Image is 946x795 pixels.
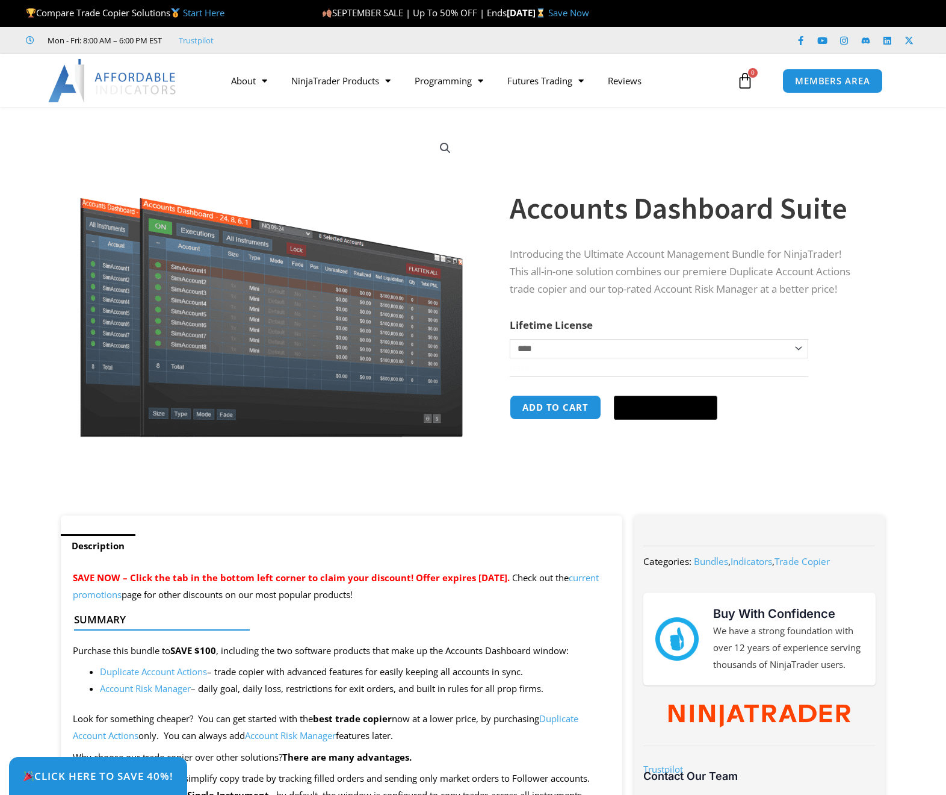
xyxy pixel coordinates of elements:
a: Futures Trading [495,67,596,95]
span: 0 [748,68,758,78]
p: We have a strong foundation with over 12 years of experience serving thousands of NinjaTrader users. [713,623,864,673]
button: Add to cart [510,395,601,420]
a: Trustpilot [179,33,214,48]
img: mark thumbs good 43913 | Affordable Indicators – NinjaTrader [655,617,699,661]
a: 0 [719,63,771,98]
a: Clear options [510,364,528,373]
img: ⌛ [536,8,545,17]
p: Purchase this bundle to , including the two software products that make up the Accounts Dashboard... [73,643,610,659]
strong: best trade copier [313,712,392,725]
a: About [219,67,279,95]
label: Lifetime License [510,318,593,332]
span: Mon - Fri: 8:00 AM – 6:00 PM EST [45,33,162,48]
a: Programming [403,67,495,95]
a: Account Risk Manager [100,682,191,694]
img: 🎉 [23,771,34,781]
img: 🏆 [26,8,36,17]
a: Duplicate Account Actions [100,666,207,678]
a: Reviews [596,67,654,95]
span: MEMBERS AREA [795,76,870,86]
img: Screenshot 2024-08-26 155710eeeee [78,128,465,437]
span: , , [694,555,830,567]
nav: Menu [219,67,734,95]
a: 🎉Click Here to save 40%! [9,757,187,795]
a: Trade Copier [774,555,830,567]
button: Buy with GPay [614,396,717,420]
a: View full-screen image gallery [434,137,456,159]
a: Indicators [731,555,772,567]
p: Check out the page for other discounts on our most popular products! [73,570,610,603]
p: Introducing the Ultimate Account Management Bundle for NinjaTrader! This all-in-one solution comb... [510,246,861,298]
img: NinjaTrader Wordmark color RGB | Affordable Indicators – NinjaTrader [669,705,850,728]
h1: Accounts Dashboard Suite [510,187,861,229]
a: Description [61,534,135,558]
a: Bundles [694,555,728,567]
a: Start Here [183,7,224,19]
strong: There are many advantages. [282,751,412,763]
a: MEMBERS AREA [782,69,883,93]
span: SEPTEMBER SALE | Up To 50% OFF | Ends [321,7,506,19]
img: LogoAI | Affordable Indicators – NinjaTrader [48,59,178,102]
li: – daily goal, daily loss, restrictions for exit orders, and built in rules for all prop firms. [100,681,610,697]
a: Account Risk Manager [245,729,336,741]
a: NinjaTrader Products [279,67,403,95]
h3: Buy With Confidence [713,605,864,623]
strong: [DATE] [507,7,548,19]
span: Click Here to save 40%! [23,771,173,781]
img: 🍂 [323,8,332,17]
span: Compare Trade Copier Solutions [26,7,224,19]
p: Look for something cheaper? You can get started with the now at a lower price, by purchasing only... [73,711,610,744]
span: SAVE NOW – Click the tab in the bottom left corner to claim your discount! Offer expires [DATE]. [73,572,510,584]
li: – trade copier with advanced features for easily keeping all accounts in sync. [100,664,610,681]
strong: SAVE $100 [170,644,216,656]
a: Save Now [548,7,589,19]
h4: Summary [74,614,599,626]
p: Why choose our trade copier over other solutions? [73,749,610,766]
img: 🥇 [171,8,180,17]
span: Categories: [643,555,691,567]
